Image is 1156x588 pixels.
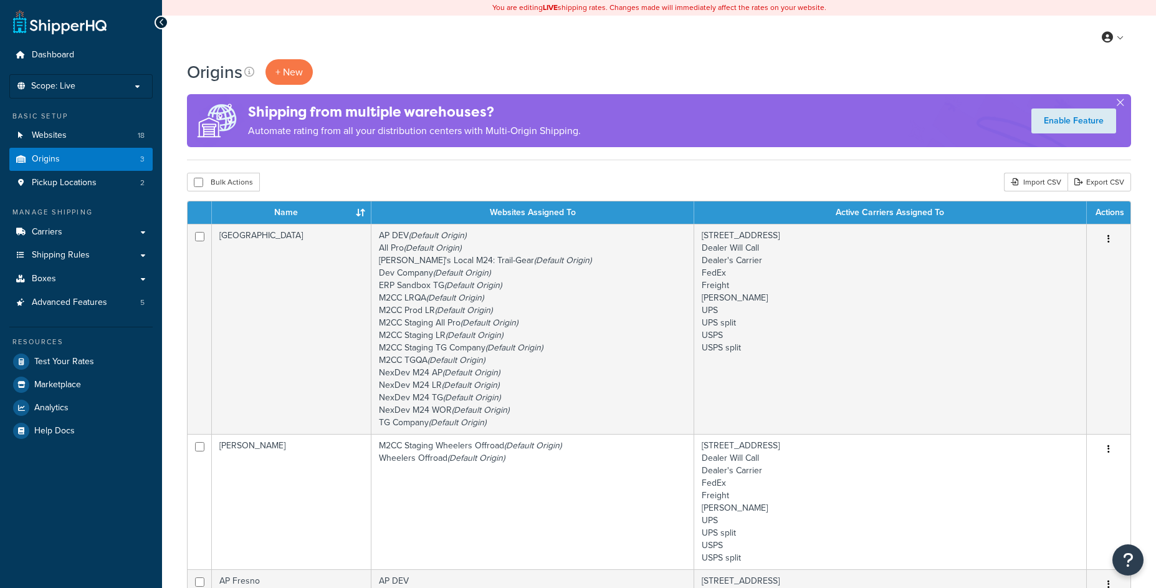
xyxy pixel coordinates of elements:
span: Origins [32,154,60,165]
i: (Default Origin) [504,439,561,452]
th: Name : activate to sort column ascending [212,201,371,224]
i: (Default Origin) [534,254,591,267]
div: Resources [9,337,153,347]
th: Actions [1087,201,1130,224]
li: Pickup Locations [9,171,153,195]
a: Websites 18 [9,124,153,147]
span: 3 [140,154,145,165]
a: Pickup Locations 2 [9,171,153,195]
td: M2CC Staging Wheelers Offroad Wheelers Offroad [371,434,694,569]
div: Basic Setup [9,111,153,122]
a: Enable Feature [1031,108,1116,133]
td: [GEOGRAPHIC_DATA] [212,224,371,434]
i: (Default Origin) [429,416,486,429]
li: Origins [9,148,153,171]
i: (Default Origin) [404,241,461,254]
a: Help Docs [9,420,153,442]
button: Open Resource Center [1112,544,1144,576]
i: (Default Origin) [446,329,503,342]
a: Origins 3 [9,148,153,171]
i: (Default Origin) [435,304,492,317]
span: Help Docs [34,426,75,436]
span: Test Your Rates [34,357,94,367]
h4: Shipping from multiple warehouses? [248,102,581,122]
span: + New [275,65,303,79]
td: AP DEV All Pro [PERSON_NAME]'s Local M24: Trail-Gear Dev Company ERP Sandbox TG M2CC LRQA M2CC Pr... [371,224,694,434]
li: Websites [9,124,153,147]
span: Analytics [34,403,69,413]
span: 2 [140,178,145,188]
a: ShipperHQ Home [13,9,107,34]
span: Pickup Locations [32,178,97,188]
b: LIVE [543,2,558,13]
a: Test Your Rates [9,350,153,373]
i: (Default Origin) [461,316,518,329]
button: Bulk Actions [187,173,260,191]
i: (Default Origin) [428,354,485,367]
i: (Default Origin) [442,366,500,379]
span: Marketplace [34,380,81,390]
th: Active Carriers Assigned To [694,201,1087,224]
a: Advanced Features 5 [9,291,153,314]
a: Shipping Rules [9,244,153,267]
span: Shipping Rules [32,250,90,261]
span: 18 [138,130,145,141]
span: Scope: Live [31,81,75,92]
span: Carriers [32,227,62,238]
a: Export CSV [1068,173,1131,191]
span: 5 [140,297,145,308]
td: [STREET_ADDRESS] Dealer Will Call Dealer's Carrier FedEx Freight [PERSON_NAME] UPS UPS split USPS... [694,224,1087,434]
th: Websites Assigned To [371,201,694,224]
i: (Default Origin) [443,391,500,404]
i: (Default Origin) [426,291,484,304]
a: Boxes [9,267,153,291]
div: Import CSV [1004,173,1068,191]
a: + New [265,59,313,85]
p: Automate rating from all your distribution centers with Multi-Origin Shipping. [248,122,581,140]
span: Dashboard [32,50,74,60]
li: Advanced Features [9,291,153,314]
i: (Default Origin) [442,378,499,392]
i: (Default Origin) [444,279,502,292]
i: (Default Origin) [433,266,490,279]
a: Marketplace [9,374,153,396]
span: Websites [32,130,67,141]
i: (Default Origin) [409,229,466,242]
div: Manage Shipping [9,207,153,218]
i: (Default Origin) [452,403,509,417]
i: (Default Origin) [447,451,505,465]
i: (Default Origin) [485,341,543,354]
span: Advanced Features [32,297,107,308]
span: Boxes [32,274,56,284]
a: Carriers [9,221,153,244]
td: [PERSON_NAME] [212,434,371,569]
a: Dashboard [9,44,153,67]
img: ad-origins-multi-dfa493678c5a35abed25fd24b4b8a3fa3505936ce257c16c00bdefe2f3200be3.png [187,94,248,147]
td: [STREET_ADDRESS] Dealer Will Call Dealer's Carrier FedEx Freight [PERSON_NAME] UPS UPS split USPS... [694,434,1087,569]
h1: Origins [187,60,242,84]
a: Analytics [9,397,153,419]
